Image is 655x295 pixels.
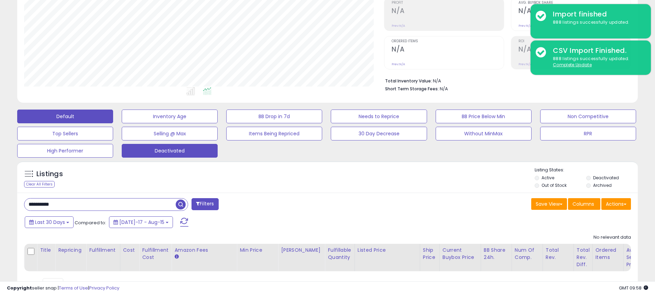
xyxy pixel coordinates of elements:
[35,219,65,226] span: Last 30 Days
[542,182,567,188] label: Out of Stock
[122,110,218,123] button: Inventory Age
[436,127,532,140] button: Without MinMax
[385,78,432,84] b: Total Inventory Value:
[518,7,631,16] h2: N/A
[226,127,322,140] button: Items Being Repriced
[58,247,83,254] div: Repricing
[89,285,119,291] a: Privacy Policy
[626,247,652,268] div: Avg Selling Price
[174,247,234,254] div: Amazon Fees
[593,175,619,181] label: Deactivated
[548,9,646,19] div: Import finished
[358,247,417,254] div: Listed Price
[518,45,631,55] h2: N/A
[122,127,218,140] button: Selling @ Max
[553,62,592,68] u: Complete Update
[515,247,540,261] div: Num of Comp.
[535,167,638,173] p: Listing States:
[540,127,636,140] button: RPR
[192,198,218,210] button: Filters
[593,182,612,188] label: Archived
[24,181,55,188] div: Clear All Filters
[540,110,636,123] button: Non Competitive
[122,144,218,158] button: Deactivated
[40,247,52,254] div: Title
[577,247,590,268] div: Total Rev. Diff.
[281,247,322,254] div: [PERSON_NAME]
[109,216,173,228] button: [DATE]-17 - Aug-15
[17,110,113,123] button: Default
[385,86,439,92] b: Short Term Storage Fees:
[392,62,405,66] small: Prev: N/A
[119,219,164,226] span: [DATE]-17 - Aug-15
[392,24,405,28] small: Prev: N/A
[436,110,532,123] button: BB Price Below Min
[548,56,646,68] div: 888 listings successfully updated.
[17,127,113,140] button: Top Sellers
[518,39,631,43] span: ROI
[548,46,646,56] div: CSV Import Finished.
[518,62,532,66] small: Prev: N/A
[123,247,137,254] div: Cost
[518,24,532,28] small: Prev: N/A
[89,247,117,254] div: Fulfillment
[619,285,648,291] span: 2025-09-15 09:58 GMT
[568,198,600,210] button: Columns
[518,1,631,5] span: Avg. Buybox Share
[601,198,631,210] button: Actions
[484,247,509,261] div: BB Share 24h.
[142,247,168,261] div: Fulfillment Cost
[59,285,88,291] a: Terms of Use
[29,281,79,287] span: Show: entries
[331,127,427,140] button: 30 Day Decrease
[174,254,178,260] small: Amazon Fees.
[392,39,504,43] span: Ordered Items
[443,247,478,261] div: Current Buybox Price
[392,7,504,16] h2: N/A
[25,216,74,228] button: Last 30 Days
[331,110,427,123] button: Needs to Reprice
[593,234,631,241] div: No relevant data
[75,219,106,226] span: Compared to:
[385,76,626,84] li: N/A
[440,86,448,92] span: N/A
[572,201,594,207] span: Columns
[596,247,621,261] div: Ordered Items
[392,45,504,55] h2: N/A
[226,110,322,123] button: BB Drop in 7d
[36,169,63,179] h5: Listings
[7,285,119,292] div: seller snap | |
[531,198,567,210] button: Save View
[17,144,113,158] button: High Performer
[423,247,437,261] div: Ship Price
[240,247,275,254] div: Min Price
[546,247,571,261] div: Total Rev.
[392,1,504,5] span: Profit
[542,175,554,181] label: Active
[328,247,351,261] div: Fulfillable Quantity
[7,285,32,291] strong: Copyright
[548,19,646,26] div: 888 listings successfully updated.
